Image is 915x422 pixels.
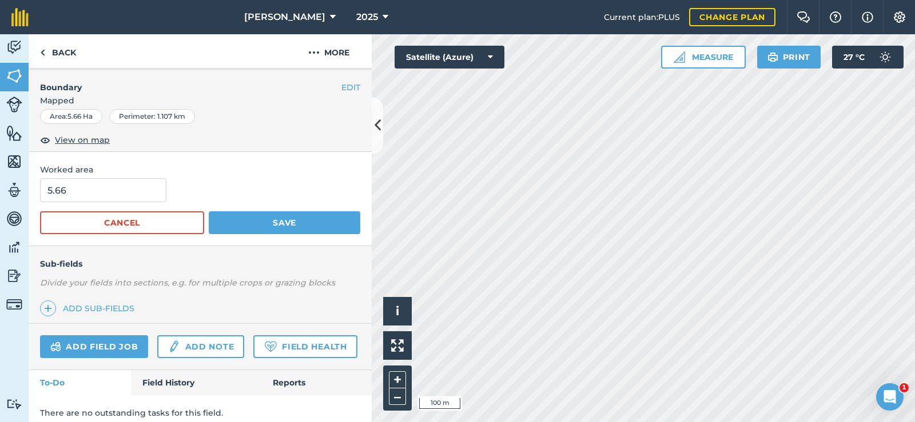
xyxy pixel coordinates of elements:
span: i [396,304,399,318]
button: Print [757,46,821,69]
a: Add field job [40,335,148,358]
iframe: Intercom live chat [876,383,904,411]
button: Cancel [40,211,204,234]
div: Perimeter : 1.107 km [109,109,195,124]
button: + [389,371,406,388]
a: Reports [261,370,372,395]
span: Mapped [29,94,372,107]
a: Change plan [689,8,775,26]
span: 1 [900,383,909,392]
img: svg+xml;base64,PD94bWwgdmVyc2lvbj0iMS4wIiBlbmNvZGluZz0idXRmLTgiPz4KPCEtLSBHZW5lcmF0b3I6IEFkb2JlIE... [6,210,22,227]
span: View on map [55,134,110,146]
a: Add sub-fields [40,300,139,316]
img: svg+xml;base64,PHN2ZyB4bWxucz0iaHR0cDovL3d3dy53My5vcmcvMjAwMC9zdmciIHdpZHRoPSIxOCIgaGVpZ2h0PSIyNC... [40,133,50,147]
img: A question mark icon [829,11,842,23]
img: Two speech bubbles overlapping with the left bubble in the forefront [797,11,810,23]
button: Save [209,211,360,234]
img: svg+xml;base64,PD94bWwgdmVyc2lvbj0iMS4wIiBlbmNvZGluZz0idXRmLTgiPz4KPCEtLSBHZW5lcmF0b3I6IEFkb2JlIE... [6,97,22,112]
img: svg+xml;base64,PHN2ZyB4bWxucz0iaHR0cDovL3d3dy53My5vcmcvMjAwMC9zdmciIHdpZHRoPSI1NiIgaGVpZ2h0PSI2MC... [6,67,22,85]
img: svg+xml;base64,PD94bWwgdmVyc2lvbj0iMS4wIiBlbmNvZGluZz0idXRmLTgiPz4KPCEtLSBHZW5lcmF0b3I6IEFkb2JlIE... [6,239,22,256]
a: Add note [157,335,244,358]
span: 27 ° C [844,46,865,69]
a: Field History [131,370,261,395]
p: There are no outstanding tasks for this field. [40,407,360,419]
img: svg+xml;base64,PHN2ZyB4bWxucz0iaHR0cDovL3d3dy53My5vcmcvMjAwMC9zdmciIHdpZHRoPSI1NiIgaGVpZ2h0PSI2MC... [6,153,22,170]
img: Ruler icon [674,51,685,63]
h4: Boundary [29,70,341,94]
button: More [286,34,372,68]
img: svg+xml;base64,PHN2ZyB4bWxucz0iaHR0cDovL3d3dy53My5vcmcvMjAwMC9zdmciIHdpZHRoPSIxNyIgaGVpZ2h0PSIxNy... [862,10,873,24]
span: Current plan : PLUS [604,11,680,23]
em: Divide your fields into sections, e.g. for multiple crops or grazing blocks [40,278,335,288]
span: [PERSON_NAME] [244,10,325,24]
button: i [383,297,412,325]
button: Satellite (Azure) [395,46,504,69]
img: svg+xml;base64,PD94bWwgdmVyc2lvbj0iMS4wIiBlbmNvZGluZz0idXRmLTgiPz4KPCEtLSBHZW5lcmF0b3I6IEFkb2JlIE... [6,399,22,409]
a: To-Do [29,370,131,395]
img: fieldmargin Logo [11,8,29,26]
div: Area : 5.66 Ha [40,109,102,124]
img: svg+xml;base64,PHN2ZyB4bWxucz0iaHR0cDovL3d3dy53My5vcmcvMjAwMC9zdmciIHdpZHRoPSIxOSIgaGVpZ2h0PSIyNC... [767,50,778,64]
img: svg+xml;base64,PD94bWwgdmVyc2lvbj0iMS4wIiBlbmNvZGluZz0idXRmLTgiPz4KPCEtLSBHZW5lcmF0b3I6IEFkb2JlIE... [50,340,61,353]
a: Back [29,34,87,68]
img: svg+xml;base64,PHN2ZyB4bWxucz0iaHR0cDovL3d3dy53My5vcmcvMjAwMC9zdmciIHdpZHRoPSI5IiBoZWlnaHQ9IjI0Ii... [40,46,45,59]
button: Measure [661,46,746,69]
button: EDIT [341,81,360,94]
img: svg+xml;base64,PD94bWwgdmVyc2lvbj0iMS4wIiBlbmNvZGluZz0idXRmLTgiPz4KPCEtLSBHZW5lcmF0b3I6IEFkb2JlIE... [168,340,180,353]
span: 2025 [356,10,378,24]
img: svg+xml;base64,PD94bWwgdmVyc2lvbj0iMS4wIiBlbmNvZGluZz0idXRmLTgiPz4KPCEtLSBHZW5lcmF0b3I6IEFkb2JlIE... [874,46,897,69]
button: 27 °C [832,46,904,69]
img: A cog icon [893,11,906,23]
img: svg+xml;base64,PD94bWwgdmVyc2lvbj0iMS4wIiBlbmNvZGluZz0idXRmLTgiPz4KPCEtLSBHZW5lcmF0b3I6IEFkb2JlIE... [6,267,22,284]
img: svg+xml;base64,PHN2ZyB4bWxucz0iaHR0cDovL3d3dy53My5vcmcvMjAwMC9zdmciIHdpZHRoPSI1NiIgaGVpZ2h0PSI2MC... [6,124,22,142]
a: Field Health [253,335,357,358]
img: svg+xml;base64,PHN2ZyB4bWxucz0iaHR0cDovL3d3dy53My5vcmcvMjAwMC9zdmciIHdpZHRoPSIxNCIgaGVpZ2h0PSIyNC... [44,302,52,315]
button: – [389,388,406,405]
img: svg+xml;base64,PD94bWwgdmVyc2lvbj0iMS4wIiBlbmNvZGluZz0idXRmLTgiPz4KPCEtLSBHZW5lcmF0b3I6IEFkb2JlIE... [6,182,22,199]
img: svg+xml;base64,PHN2ZyB4bWxucz0iaHR0cDovL3d3dy53My5vcmcvMjAwMC9zdmciIHdpZHRoPSIyMCIgaGVpZ2h0PSIyNC... [308,46,320,59]
button: View on map [40,133,110,147]
span: Worked area [40,163,360,176]
h4: Sub-fields [29,258,372,270]
img: Four arrows, one pointing top left, one top right, one bottom right and the last bottom left [391,339,404,352]
img: svg+xml;base64,PD94bWwgdmVyc2lvbj0iMS4wIiBlbmNvZGluZz0idXRmLTgiPz4KPCEtLSBHZW5lcmF0b3I6IEFkb2JlIE... [6,39,22,56]
img: svg+xml;base64,PD94bWwgdmVyc2lvbj0iMS4wIiBlbmNvZGluZz0idXRmLTgiPz4KPCEtLSBHZW5lcmF0b3I6IEFkb2JlIE... [6,296,22,312]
